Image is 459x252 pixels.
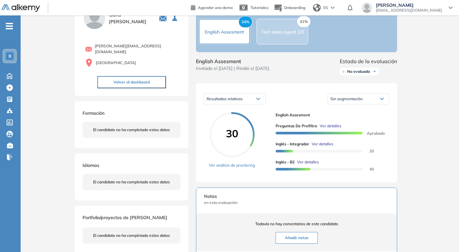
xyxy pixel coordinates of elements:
[8,53,11,59] span: X
[205,29,244,35] span: English Assesment
[83,110,104,116] span: Formación
[209,162,255,168] a: Ver análisis de proctoring
[330,96,363,101] span: Sin segmentación
[93,233,170,238] span: El candidato no ha completado estos datos
[204,200,389,206] span: en esta evaluación
[196,65,269,72] span: Invitado el [DATE] | Rindió el [DATE]
[373,70,376,73] img: Ícono de flecha
[83,6,106,30] img: PROFILE_MENU_LOGO_USER
[274,1,305,15] button: Onboarding
[276,232,318,244] button: Añadir notas
[83,215,167,220] span: Portfolio/proyectos de [PERSON_NAME]
[340,57,397,65] span: Estado de la evaluación
[6,25,13,27] i: -
[312,141,333,147] span: Ver detalles
[320,123,341,129] span: Ver detalles
[276,123,317,129] span: Preguntas de Prefiltro
[323,5,328,11] span: ES
[261,29,304,35] span: Test sales agent 2.0
[276,159,295,165] span: Inglés - B2
[284,5,305,10] span: Onboarding
[95,43,181,55] span: [PERSON_NAME][EMAIL_ADDRESS][DOMAIN_NAME]
[109,12,151,25] span: gloria [PERSON_NAME]
[250,5,269,10] span: Tutoriales
[297,16,310,27] span: 41%
[276,112,384,118] span: English Assesment
[239,16,252,28] span: 34%
[1,4,40,12] img: Logo
[347,69,370,74] span: No evaluado
[331,6,335,9] img: arrow
[83,162,99,168] span: Idiomas
[207,96,243,101] span: Resultados relativos
[196,57,269,65] span: English Assesment
[313,4,321,12] img: world
[297,159,319,165] span: Ver detalles
[276,141,309,147] span: Inglés - Integrador
[96,60,136,66] span: [GEOGRAPHIC_DATA]
[226,127,238,140] span: 30
[295,159,319,165] button: Ver detalles
[97,76,166,88] button: Volver al dashboard
[309,141,333,147] button: Ver detalles
[93,127,170,133] span: El candidato no ha completado estos datos
[362,168,369,170] span: 40
[376,3,442,8] span: [PERSON_NAME]
[198,5,233,10] span: Agendar una demo
[191,3,233,11] a: Agendar una demo
[317,123,341,129] button: Ver detalles
[93,179,170,185] span: El candidato no ha completado estos datos
[362,150,369,152] span: 20
[376,8,442,13] span: [EMAIL_ADDRESS][DOMAIN_NAME]
[362,131,385,136] span: Aprobado
[204,193,389,200] span: Notas
[204,221,389,227] span: Todavía no hay comentarios de este candidato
